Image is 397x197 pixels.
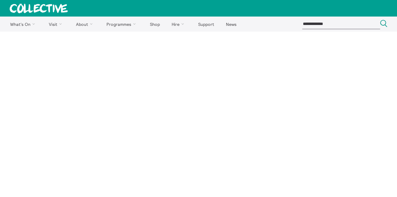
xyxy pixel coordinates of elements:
a: Visit [44,17,70,32]
a: Programmes [101,17,144,32]
a: Hire [167,17,192,32]
a: What's On [5,17,43,32]
a: News [221,17,242,32]
a: About [71,17,100,32]
a: Support [193,17,219,32]
a: Shop [145,17,165,32]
